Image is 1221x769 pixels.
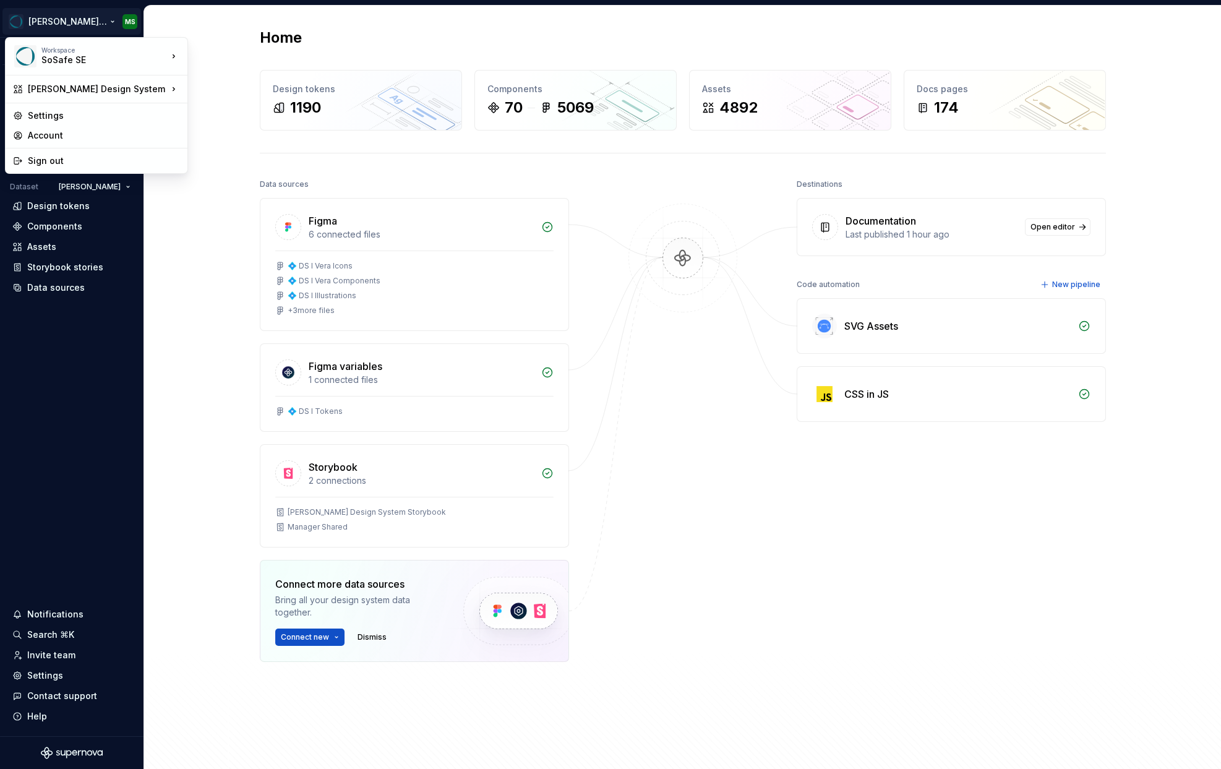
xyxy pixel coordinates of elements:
[41,54,147,66] div: SoSafe SE
[41,46,168,54] div: Workspace
[28,83,168,95] div: [PERSON_NAME] Design System
[28,129,180,142] div: Account
[28,155,180,167] div: Sign out
[28,110,180,122] div: Settings
[14,45,36,67] img: e0e0e46e-566d-4916-84b9-f308656432a6.png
